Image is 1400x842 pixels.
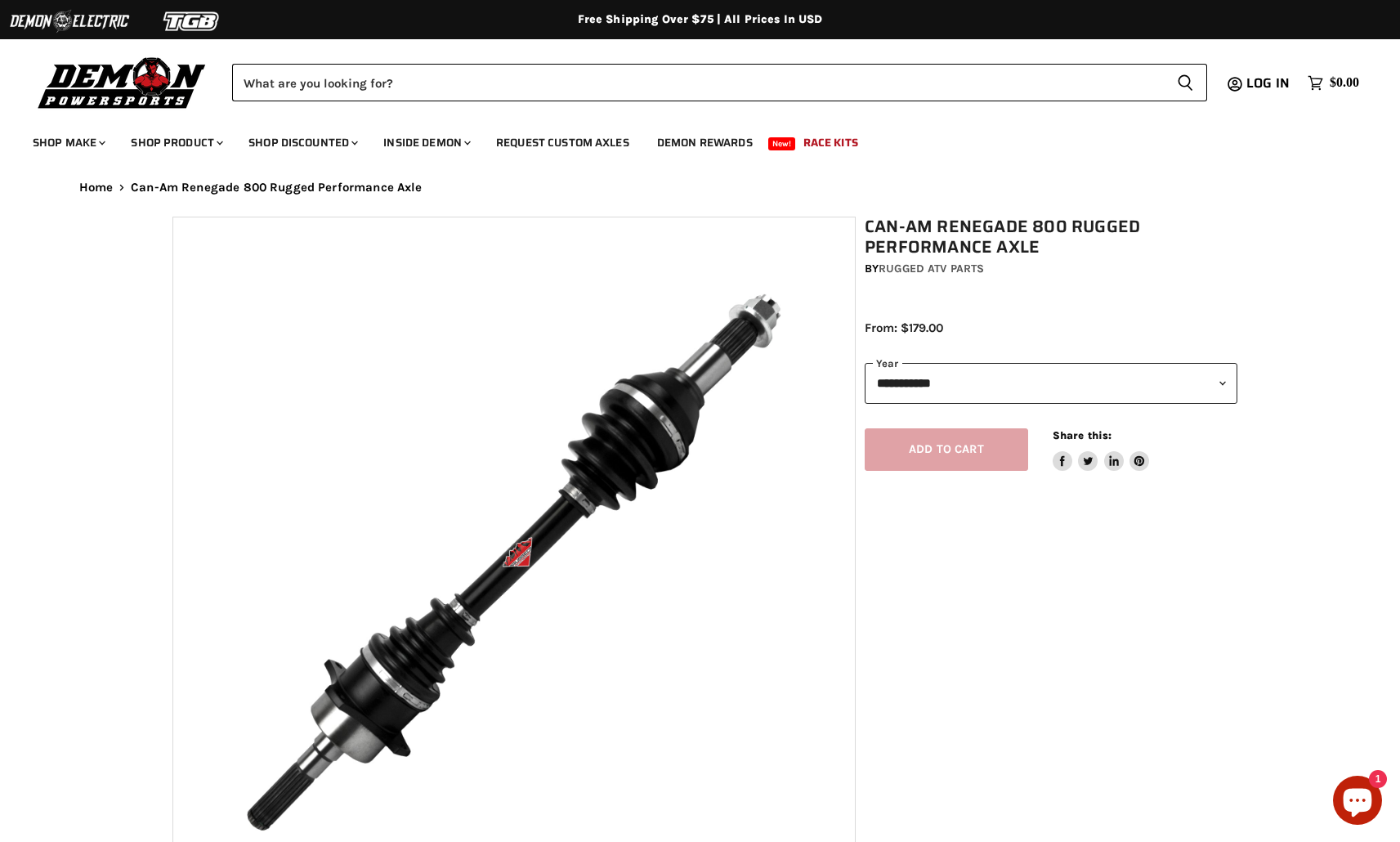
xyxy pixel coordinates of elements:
[236,126,368,159] a: Shop Discounted
[1164,64,1207,101] button: Search
[232,64,1207,101] form: Product
[1053,428,1150,472] aside: Share this:
[1053,429,1112,441] span: Share this:
[879,262,984,275] a: Rugged ATV Parts
[119,126,233,159] a: Shop Product
[768,137,796,150] span: New!
[1299,71,1367,95] a: $0.00
[865,363,1237,403] select: year
[1246,73,1290,93] span: Log in
[1239,76,1299,91] a: Log in
[47,181,1354,195] nav: Breadcrumbs
[1330,75,1359,91] span: $0.00
[484,126,642,159] a: Request Custom Axles
[47,12,1354,27] div: Free Shipping Over $75 | All Prices In USD
[645,126,765,159] a: Demon Rewards
[33,53,212,111] img: Demon Powersports
[865,217,1237,258] h1: Can-Am Renegade 800 Rugged Performance Axle
[131,6,253,37] img: TGB Logo 2
[8,6,131,37] img: Demon Electric Logo 2
[20,126,115,159] a: Shop Make
[79,181,114,195] a: Home
[131,181,422,195] span: Can-Am Renegade 800 Rugged Performance Axle
[20,119,1355,159] ul: Main menu
[865,320,943,335] span: From: $179.00
[232,64,1164,101] input: Search
[1328,776,1387,829] inbox-online-store-chat: Shopify online store chat
[371,126,481,159] a: Inside Demon
[865,260,1237,278] div: by
[791,126,870,159] a: Race Kits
